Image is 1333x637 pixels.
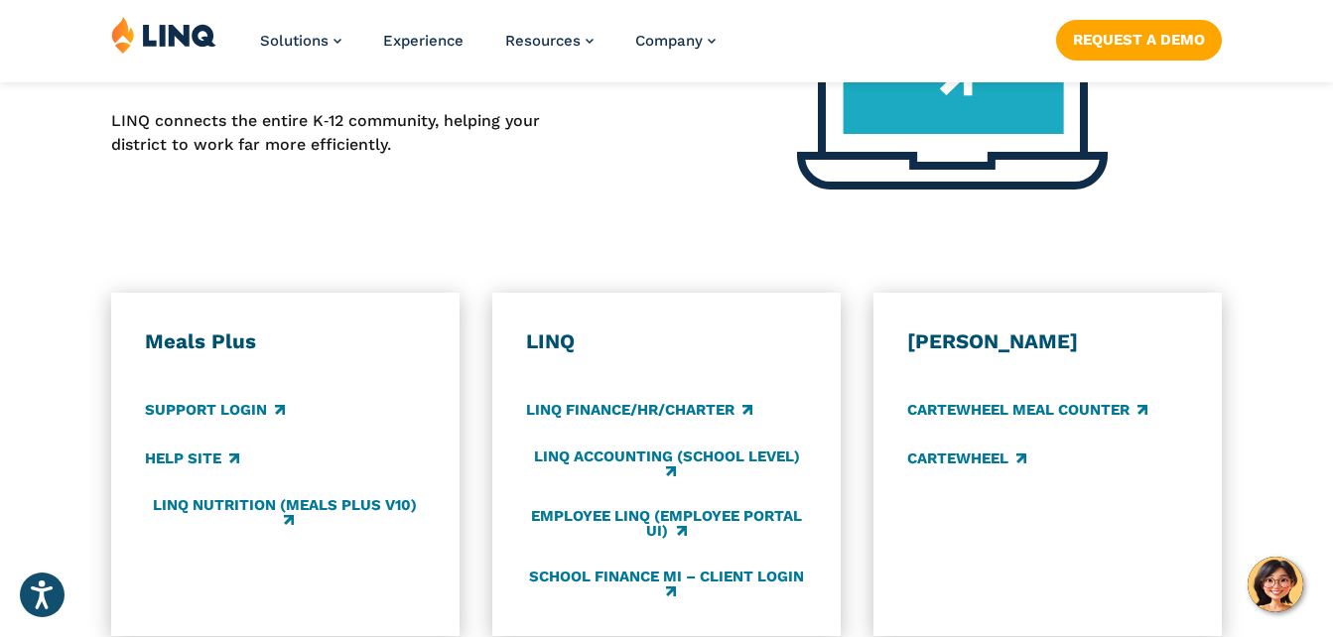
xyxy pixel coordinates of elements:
[526,400,752,422] a: LINQ Finance/HR/Charter
[635,32,716,50] a: Company
[526,328,807,354] h3: LINQ
[526,508,807,541] a: Employee LINQ (Employee Portal UI)
[635,32,703,50] span: Company
[145,328,426,354] h3: Meals Plus
[907,328,1188,354] h3: [PERSON_NAME]
[1248,557,1303,612] button: Hello, have a question? Let’s chat.
[505,32,594,50] a: Resources
[505,32,581,50] span: Resources
[111,109,555,158] p: LINQ connects the entire K‑12 community, helping your district to work far more efficiently.
[260,32,341,50] a: Solutions
[1056,16,1222,60] nav: Button Navigation
[260,16,716,81] nav: Primary Navigation
[526,447,807,480] a: LINQ Accounting (school level)
[145,497,426,530] a: LINQ Nutrition (Meals Plus v10)
[1056,20,1222,60] a: Request a Demo
[260,32,329,50] span: Solutions
[111,16,216,54] img: LINQ | K‑12 Software
[907,400,1147,422] a: CARTEWHEEL Meal Counter
[907,448,1026,470] a: CARTEWHEEL
[145,400,285,422] a: Support Login
[383,32,464,50] a: Experience
[526,568,807,600] a: School Finance MI – Client Login
[145,448,239,470] a: Help Site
